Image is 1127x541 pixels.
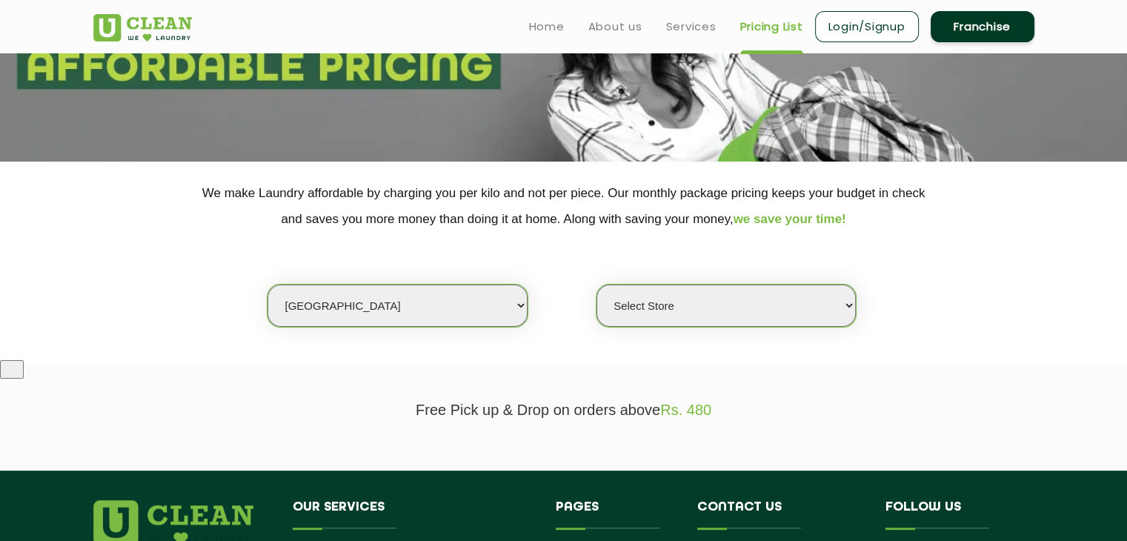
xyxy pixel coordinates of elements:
[588,18,642,36] a: About us
[556,500,675,528] h4: Pages
[885,500,1016,528] h4: Follow us
[293,500,534,528] h4: Our Services
[697,500,863,528] h4: Contact us
[660,402,711,418] span: Rs. 480
[93,402,1034,419] p: Free Pick up & Drop on orders above
[815,11,919,42] a: Login/Signup
[666,18,717,36] a: Services
[931,11,1034,42] a: Franchise
[529,18,565,36] a: Home
[740,18,803,36] a: Pricing List
[93,14,192,42] img: UClean Laundry and Dry Cleaning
